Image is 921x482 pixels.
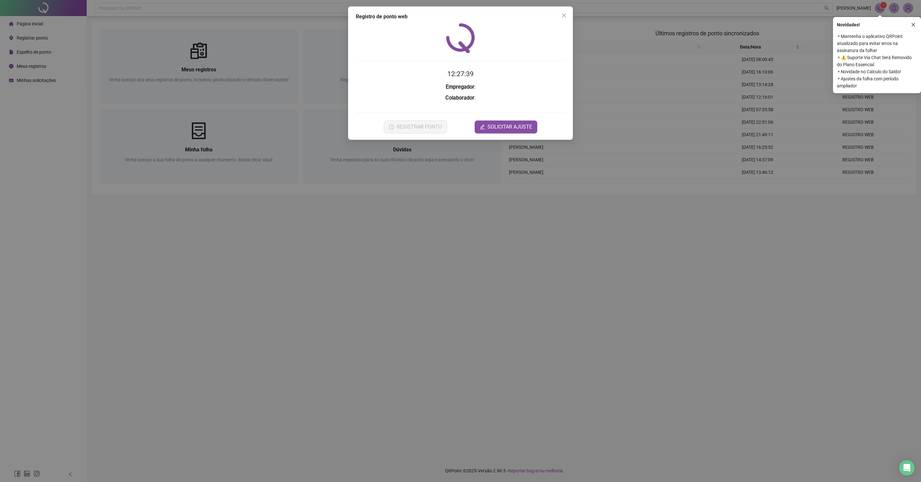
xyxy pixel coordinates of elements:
[559,10,569,21] button: Close
[446,84,474,90] strong: Empregador
[475,121,537,133] button: editSOLICITAR AJUSTE
[487,123,532,131] span: SOLICITAR AJUSTE
[445,95,474,101] strong: Colaborador
[837,21,860,28] span: Novidades !
[480,124,485,129] span: edit
[837,54,917,68] span: ⚬ ⚠️ Suporte Via Chat Será Removido do Plano Essencial
[561,13,566,18] span: close
[384,121,447,133] button: REGISTRAR PONTO
[911,22,916,27] span: close
[837,68,917,75] span: ⚬ Novidade no Cálculo do Saldo!
[447,70,474,78] time: 12:27:39
[837,75,917,89] span: ⚬ Ajustes da folha com período ampliado!
[837,33,917,54] span: ⚬ Mantenha o aplicativo QRPoint atualizado para evitar erros na assinatura da folha!
[356,83,565,91] h3: :
[356,94,565,102] h3: :
[899,460,915,476] div: Open Intercom Messenger
[446,23,475,53] img: QRPoint
[356,13,565,21] div: Registro de ponto web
